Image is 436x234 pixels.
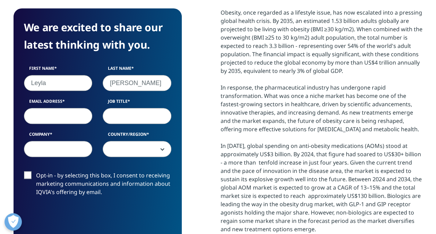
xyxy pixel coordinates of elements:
[24,19,171,53] h4: We are excited to share our latest thinking with you.
[24,131,93,141] label: Company
[103,131,171,141] label: Country/Region
[24,98,93,108] label: Email Address
[5,213,22,231] button: Open Preferences
[24,65,93,75] label: First Name
[103,65,171,75] label: Last Name
[24,171,171,200] label: Opt-in - by selecting this box, I consent to receiving marketing communications and information a...
[103,98,171,108] label: Job Title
